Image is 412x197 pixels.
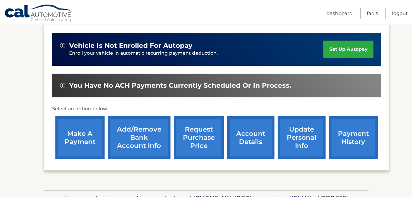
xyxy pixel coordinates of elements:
img: alert-white.svg [60,43,65,48]
a: update personal info [278,116,325,159]
a: FAQ's [367,8,378,19]
span: vehicle is not enrolled for autopay [69,42,192,50]
a: payment history [329,116,378,159]
p: Enroll your vehicle in automatic recurring payment deduction. [69,50,324,57]
img: alert-white.svg [60,83,65,88]
a: Add/Remove bank account info [108,116,170,159]
a: Dashboard [326,8,353,19]
p: Select an option below: [52,105,381,113]
a: request purchase price [174,116,224,159]
a: make a payment [55,116,105,159]
a: Cal Automotive [4,4,73,23]
span: You have no ACH payments currently scheduled or in process. [69,81,291,90]
a: Logout [392,8,408,19]
a: set up autopay [323,41,373,58]
a: account details [227,116,274,159]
